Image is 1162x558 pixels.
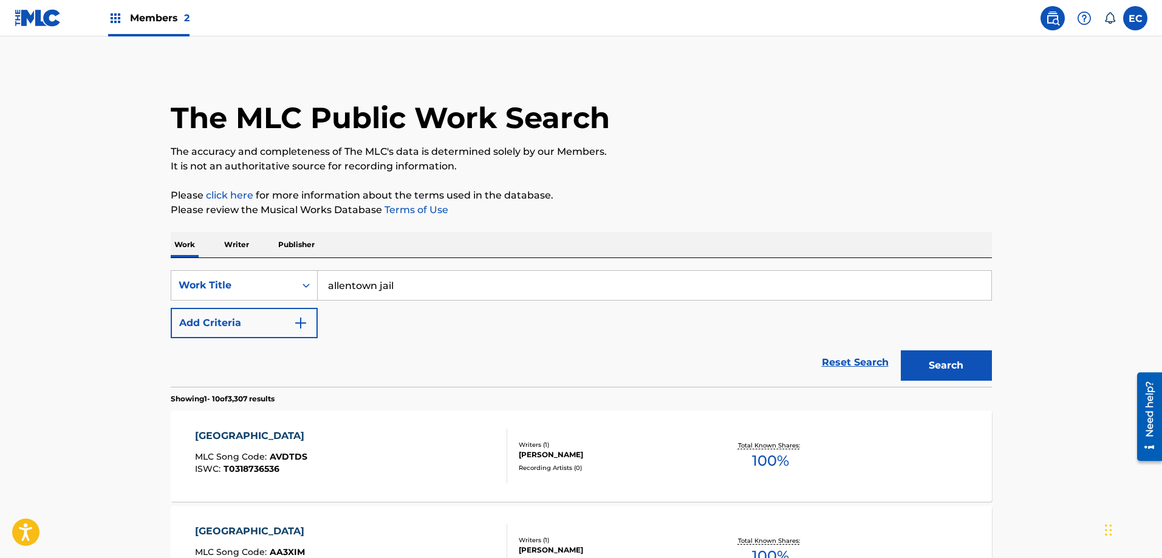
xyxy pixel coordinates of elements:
div: Work Title [179,278,288,293]
span: 100 % [752,450,789,472]
p: Total Known Shares: [738,536,803,545]
a: Public Search [1041,6,1065,30]
p: The accuracy and completeness of The MLC's data is determined solely by our Members. [171,145,992,159]
img: 9d2ae6d4665cec9f34b9.svg [293,316,308,330]
span: AVDTDS [270,451,307,462]
a: Reset Search [816,349,895,376]
span: Members [130,11,190,25]
p: It is not an authoritative source for recording information. [171,159,992,174]
a: click here [206,189,253,201]
span: ISWC : [195,463,224,474]
p: Showing 1 - 10 of 3,307 results [171,393,275,404]
iframe: Resource Center [1128,368,1162,466]
iframe: Chat Widget [1101,500,1162,558]
a: Terms of Use [382,204,448,216]
form: Search Form [171,270,992,387]
div: [PERSON_NAME] [519,545,702,556]
div: Recording Artists ( 0 ) [519,463,702,472]
img: Top Rightsholders [108,11,123,26]
div: [PERSON_NAME] [519,449,702,460]
h1: The MLC Public Work Search [171,100,610,136]
div: Notifications [1104,12,1116,24]
img: help [1077,11,1092,26]
button: Search [901,350,992,381]
p: Please review the Musical Works Database [171,203,992,217]
p: Please for more information about the terms used in the database. [171,188,992,203]
img: MLC Logo [15,9,61,27]
div: Writers ( 1 ) [519,536,702,545]
p: Total Known Shares: [738,441,803,450]
span: MLC Song Code : [195,451,270,462]
div: Help [1072,6,1096,30]
button: Add Criteria [171,308,318,338]
p: Work [171,232,199,257]
div: Drag [1105,512,1112,548]
div: User Menu [1123,6,1147,30]
span: 2 [184,12,190,24]
p: Writer [220,232,253,257]
div: Writers ( 1 ) [519,440,702,449]
div: [GEOGRAPHIC_DATA] [195,429,310,443]
span: MLC Song Code : [195,546,270,557]
span: T0318736536 [224,463,279,474]
img: search [1045,11,1060,26]
div: [GEOGRAPHIC_DATA] [195,524,310,539]
a: [GEOGRAPHIC_DATA]MLC Song Code:AVDTDSISWC:T0318736536Writers (1)[PERSON_NAME]Recording Artists (0... [171,410,992,502]
p: Publisher [275,232,318,257]
span: AA3XIM [270,546,305,557]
